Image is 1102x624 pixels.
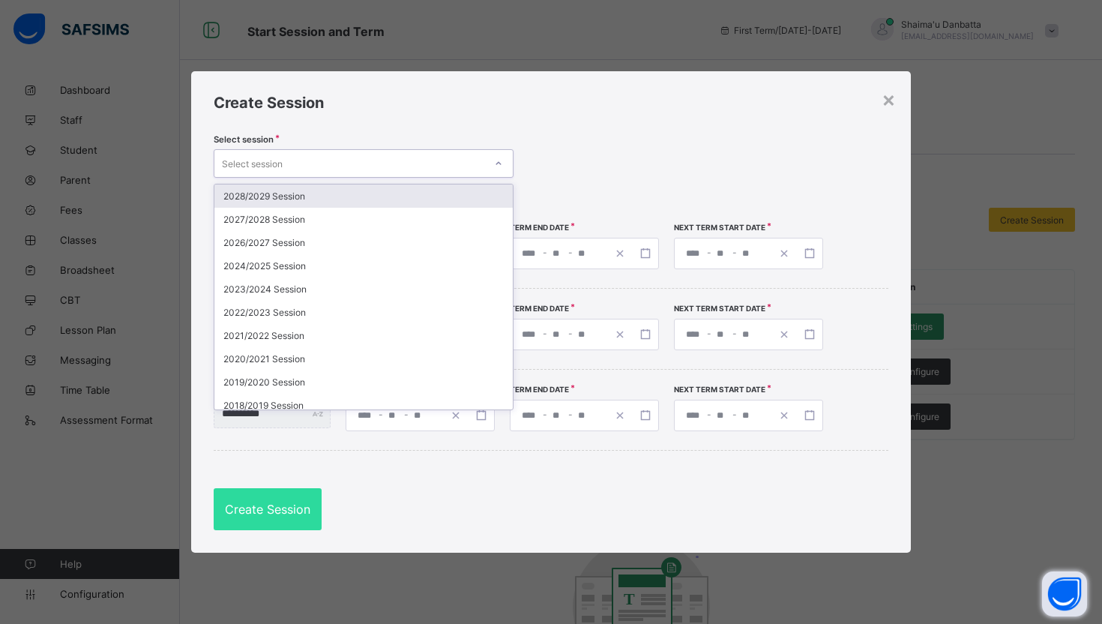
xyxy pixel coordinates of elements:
[403,408,410,421] span: -
[225,502,310,517] span: Create Session
[705,408,713,421] span: -
[705,327,713,340] span: -
[510,385,569,394] span: Term End Date
[222,149,283,178] div: Select session
[214,277,513,301] div: 2023/2024 Session
[882,86,896,112] div: ×
[214,254,513,277] div: 2024/2025 Session
[510,304,569,313] span: Term End Date
[510,223,569,232] span: Term End Date
[567,246,574,259] span: -
[541,408,549,421] span: -
[214,347,513,370] div: 2020/2021 Session
[1042,571,1087,616] button: Open asap
[674,385,765,394] span: Next Term Start Date
[214,301,513,324] div: 2022/2023 Session
[214,184,513,208] div: 2028/2029 Session
[377,408,385,421] span: -
[674,223,765,232] span: Next Term Start Date
[567,408,574,421] span: -
[214,370,513,394] div: 2019/2020 Session
[214,231,513,254] div: 2026/2027 Session
[214,324,513,347] div: 2021/2022 Session
[674,304,765,313] span: Next Term Start Date
[541,327,549,340] span: -
[214,394,513,417] div: 2018/2019 Session
[214,94,324,112] span: Create Session
[731,327,738,340] span: -
[731,408,738,421] span: -
[731,246,738,259] span: -
[567,327,574,340] span: -
[214,134,274,145] span: Select session
[541,246,549,259] span: -
[214,208,513,231] div: 2027/2028 Session
[705,246,713,259] span: -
